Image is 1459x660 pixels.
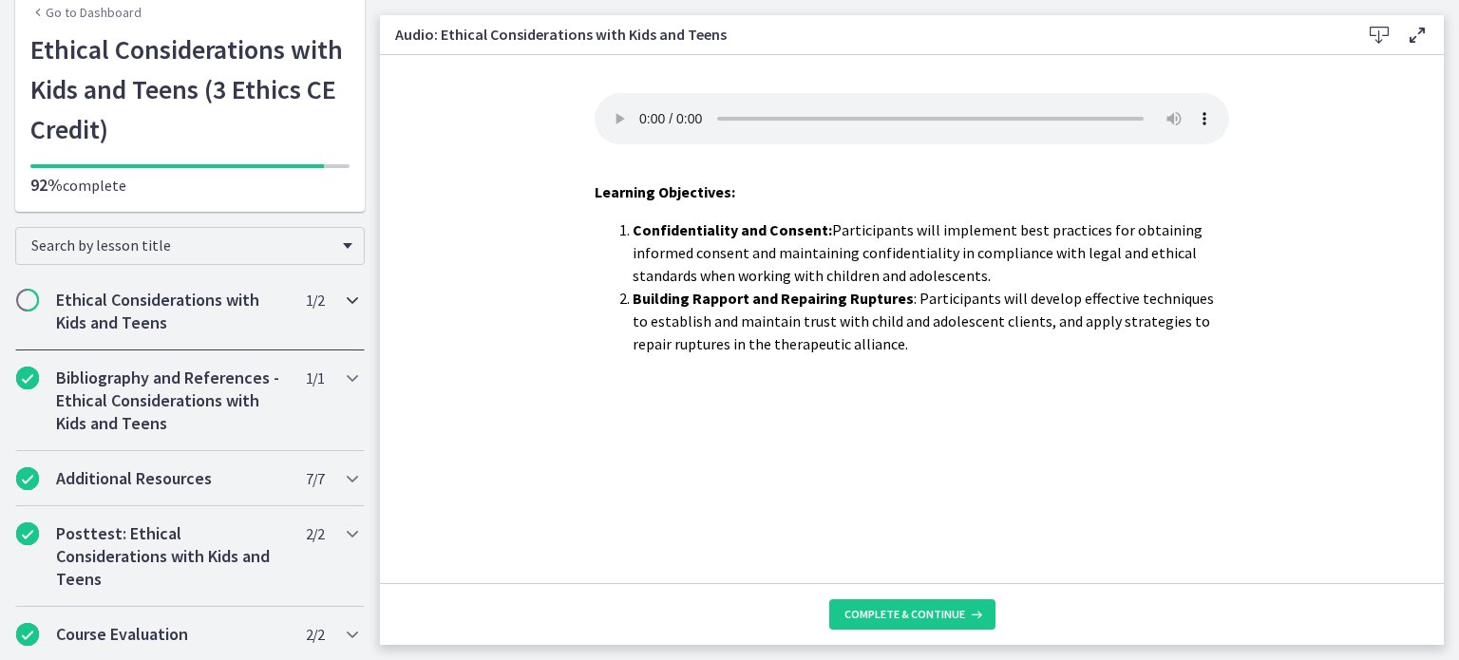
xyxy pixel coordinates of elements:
h2: Bibliography and References - Ethical Considerations with Kids and Teens [56,367,288,435]
span: 7 / 7 [306,467,324,490]
i: Completed [16,623,39,646]
span: Search by lesson title [31,236,333,255]
i: Completed [16,367,39,389]
span: Complete & continue [844,607,965,622]
h3: Audio: Ethical Considerations with Kids and Teens [395,23,1330,46]
strong: Building Rapport and Repairing Ruptures [633,289,914,308]
a: Go to Dashboard [30,3,142,22]
h2: Course Evaluation [56,623,288,646]
button: Complete & continue [829,599,995,630]
span: : Participants will develop effective techniques to establish and maintain trust with child and a... [633,289,1214,353]
span: Participants will implement best practices for obtaining informed consent and maintaining confide... [633,220,1203,285]
i: Completed [16,467,39,490]
span: 2 / 2 [306,522,324,545]
span: 92% [30,174,63,196]
h1: Ethical Considerations with Kids and Teens (3 Ethics CE Credit) [30,29,350,149]
i: Completed [16,522,39,545]
h2: Posttest: Ethical Considerations with Kids and Teens [56,522,288,591]
h2: Additional Resources [56,467,288,490]
span: Learning Objectives: [595,182,735,201]
span: 2 / 2 [306,623,324,646]
p: complete [30,174,350,197]
span: 1 / 1 [306,367,324,389]
strong: Confidentiality and Consent: [633,220,832,239]
h2: Ethical Considerations with Kids and Teens [56,289,288,334]
div: Search by lesson title [15,227,365,265]
span: 1 / 2 [306,289,324,311]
